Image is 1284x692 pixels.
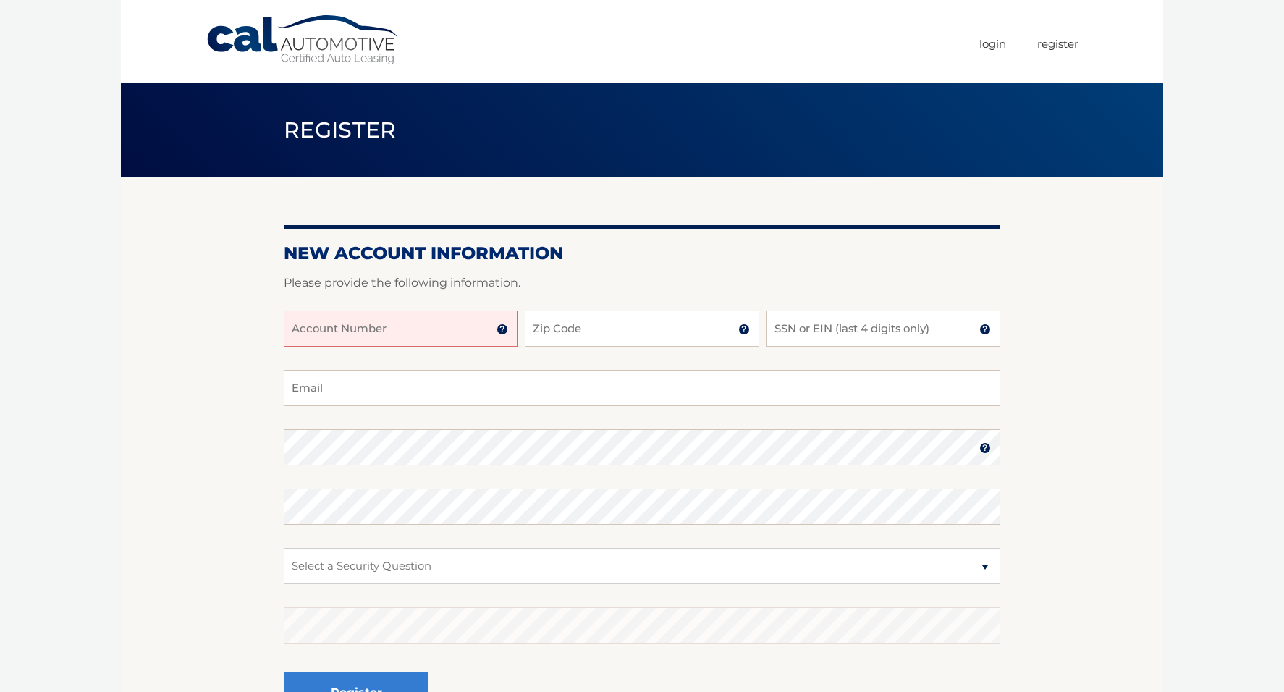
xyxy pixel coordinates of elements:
h2: New Account Information [284,242,1000,264]
a: Cal Automotive [206,14,401,66]
img: tooltip.svg [738,324,750,335]
input: Zip Code [525,311,759,347]
a: Register [1037,32,1078,56]
input: Email [284,370,1000,406]
input: Account Number [284,311,518,347]
p: Please provide the following information. [284,273,1000,293]
img: tooltip.svg [979,442,991,454]
img: tooltip.svg [497,324,508,335]
input: SSN or EIN (last 4 digits only) [766,311,1000,347]
a: Login [979,32,1006,56]
img: tooltip.svg [979,324,991,335]
span: Register [284,117,397,143]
